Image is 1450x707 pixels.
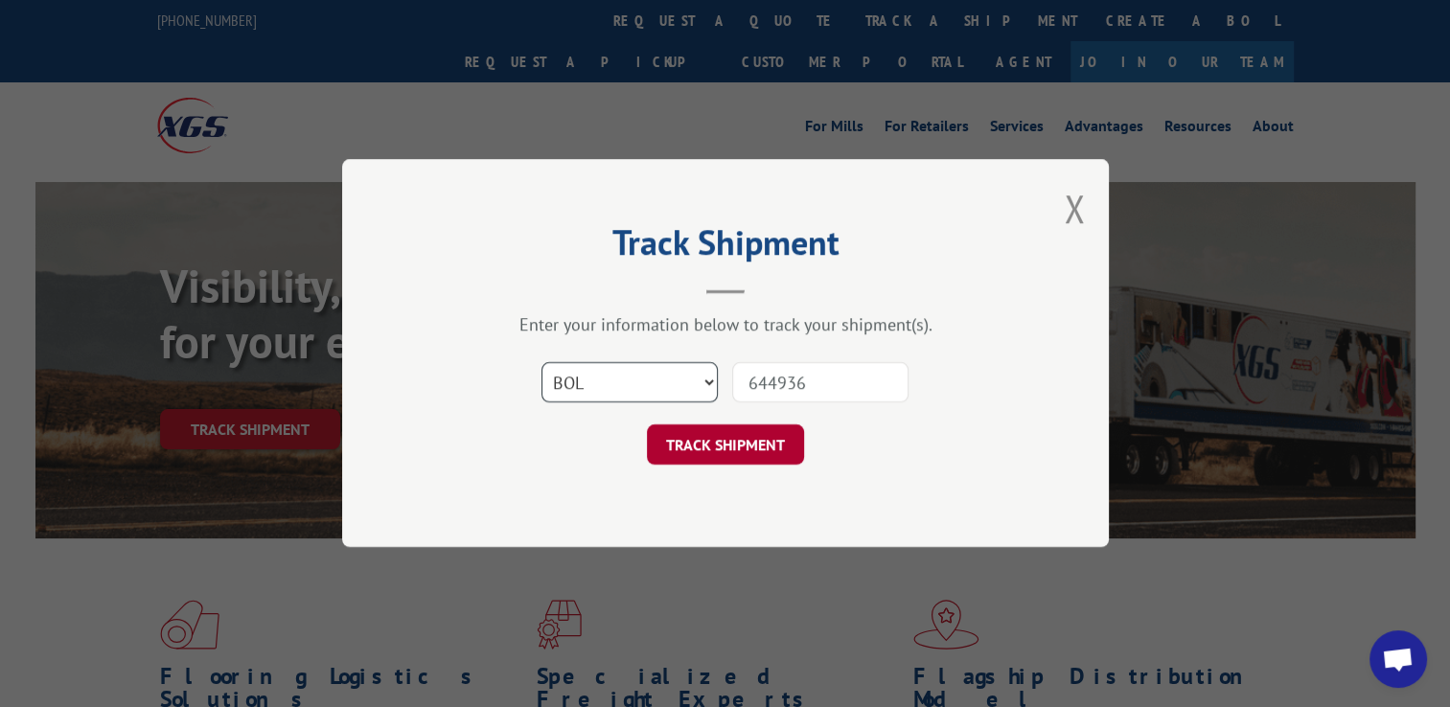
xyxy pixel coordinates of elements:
[1369,630,1427,688] a: Open chat
[438,314,1013,336] div: Enter your information below to track your shipment(s).
[1064,183,1085,234] button: Close modal
[732,363,909,403] input: Number(s)
[647,425,804,466] button: TRACK SHIPMENT
[438,229,1013,265] h2: Track Shipment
